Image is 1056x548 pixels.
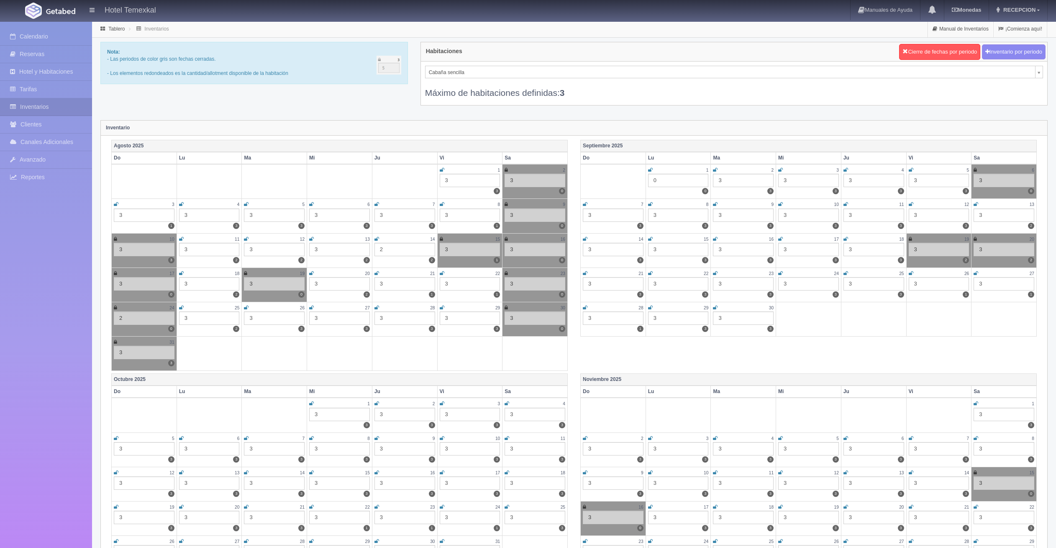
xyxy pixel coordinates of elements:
label: 0 [702,188,708,194]
label: 3 [898,491,904,497]
div: 3 [974,408,1034,421]
label: 2 [1028,257,1034,263]
label: 1 [429,291,435,298]
th: Lu [177,152,242,164]
div: 3 [648,208,709,222]
a: Manual de Inventarios [928,21,993,37]
label: 3 [429,326,435,332]
small: 23 [561,271,565,276]
small: 21 [430,271,435,276]
th: Vi [906,152,971,164]
label: 0 [559,326,565,332]
th: Do [581,152,646,164]
label: 3 [767,188,774,194]
h4: Habitaciones [426,48,462,54]
label: 2 [963,257,969,263]
b: Monedas [952,7,981,13]
label: 3 [637,491,643,497]
label: 3 [168,257,174,263]
button: Inventario por periodo [982,44,1046,60]
strong: Inventario [106,125,130,131]
div: 3 [974,208,1034,222]
div: 3 [974,174,1034,187]
label: 0 [559,188,565,194]
div: 3 [974,511,1034,524]
label: 0 [559,257,565,263]
label: 3 [233,456,239,463]
div: 3 [179,277,240,291]
small: 9 [771,202,774,207]
small: 20 [365,271,369,276]
label: 3 [702,456,708,463]
small: 7 [641,202,643,207]
small: 16 [769,237,774,242]
label: 0 [168,291,174,298]
label: 3 [833,525,839,531]
div: 3 [974,476,1034,490]
label: 3 [559,491,565,497]
div: 3 [179,208,240,222]
label: 3 [1028,456,1034,463]
div: 3 [440,476,500,490]
label: 1 [494,223,500,229]
div: 3 [648,511,709,524]
label: 3 [898,456,904,463]
label: 3 [637,456,643,463]
label: 3 [833,257,839,263]
small: 8 [498,202,500,207]
div: 3 [505,442,565,455]
label: 0 [637,525,643,531]
label: 3 [429,456,435,463]
label: 3 [963,456,969,463]
label: 2 [233,257,239,263]
label: 3 [168,491,174,497]
label: 3 [833,456,839,463]
div: 3 [909,476,969,490]
label: 3 [767,456,774,463]
label: 3 [767,291,774,298]
div: 3 [713,511,774,524]
small: 3 [172,202,174,207]
small: 24 [834,271,838,276]
div: 3 [244,277,305,291]
div: 3 [505,511,565,524]
label: 3 [1028,422,1034,428]
div: 3 [244,243,305,256]
th: Lu [646,152,711,164]
div: 3 [505,408,565,421]
label: 3 [364,422,370,428]
div: 3 [713,277,774,291]
div: 3 [179,442,240,455]
small: 22 [495,271,500,276]
div: 3 [843,243,904,256]
div: 3 [440,277,500,291]
small: 21 [638,271,643,276]
div: 3 [374,277,435,291]
div: 3 [843,442,904,455]
div: 3 [309,476,370,490]
small: 17 [169,271,174,276]
th: Agosto 2025 [112,140,568,152]
div: 3 [440,174,500,187]
label: 3 [494,326,500,332]
div: 3 [505,208,565,222]
div: 3 [583,476,643,490]
small: 5 [302,202,305,207]
div: 3 [713,243,774,256]
label: 3 [298,326,305,332]
label: 3 [637,291,643,298]
label: 3 [364,326,370,332]
small: 19 [300,271,305,276]
label: 3 [702,257,708,263]
div: 3 [909,277,969,291]
div: 3 [440,243,500,256]
div: 3 [374,511,435,524]
div: 3 [179,511,240,524]
label: 3 [637,257,643,263]
div: 3 [114,346,174,359]
a: Tablero [108,26,125,32]
div: 3 [713,476,774,490]
span: Cabaña sencilla [429,66,1032,79]
small: 22 [704,271,708,276]
div: 3 [179,476,240,490]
